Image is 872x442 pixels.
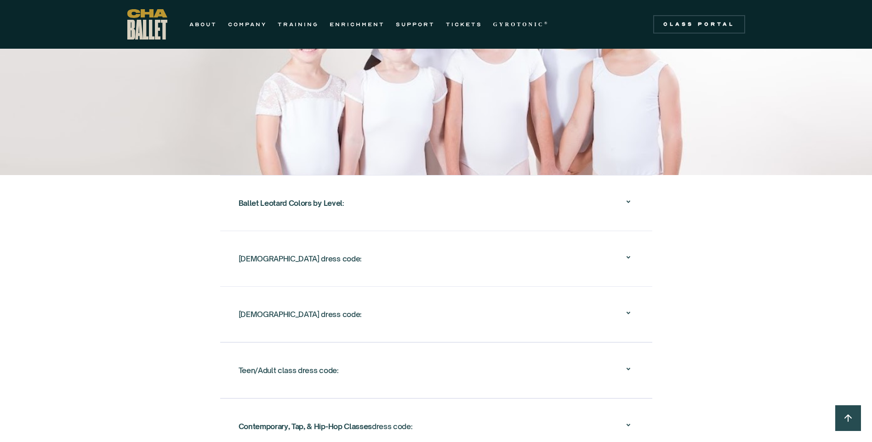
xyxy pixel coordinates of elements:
div: Teen/Adult class dress code: [239,356,634,385]
div: Ballet Leotard Colors by Level: [239,188,634,218]
strong: Contemporary, Tap, & Hip-Hop Classes [239,422,372,431]
strong: GYROTONIC [493,21,544,28]
div: Teen/Adult class dress code: [239,362,339,379]
div: dress code: [239,418,413,435]
a: home [127,9,167,40]
strong: Ballet Leotard Colors by Level [239,198,342,208]
a: Class Portal [653,15,745,34]
div: [DEMOGRAPHIC_DATA] dress code: [239,250,362,267]
div: [DEMOGRAPHIC_DATA] dress code: [239,306,362,323]
a: GYROTONIC® [493,19,549,30]
a: ENRICHMENT [330,19,385,30]
div: Class Portal [659,21,740,28]
sup: ® [544,21,549,25]
a: TRAINING [278,19,319,30]
a: SUPPORT [396,19,435,30]
a: COMPANY [228,19,267,30]
div: [DEMOGRAPHIC_DATA] dress code: [239,244,634,273]
div: : [239,195,344,211]
div: Contemporary, Tap, & Hip-Hop Classesdress code: [239,412,634,441]
a: ABOUT [189,19,217,30]
a: TICKETS [446,19,482,30]
div: [DEMOGRAPHIC_DATA] dress code: [239,300,634,329]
